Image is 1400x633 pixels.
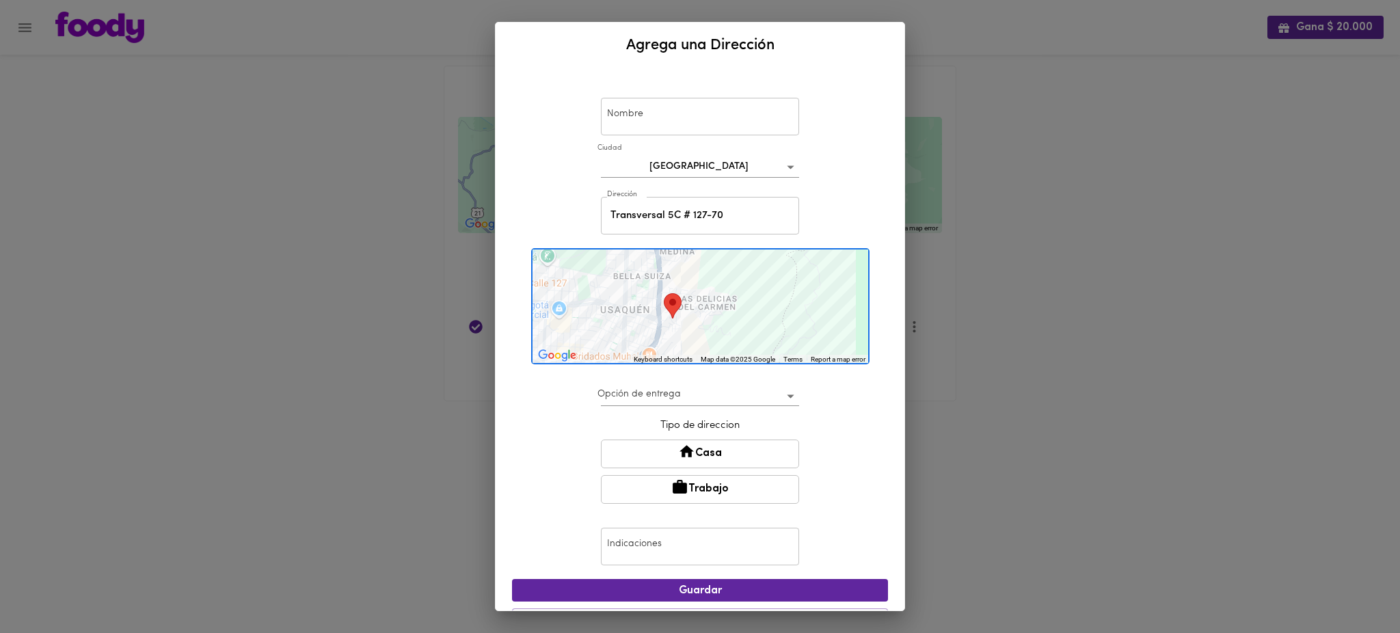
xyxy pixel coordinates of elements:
input: Mi Casa [601,98,799,135]
input: Dejar en recepción del 7mo piso [601,528,799,565]
img: Google [535,347,580,364]
a: Terms [783,355,803,363]
button: Guardar [512,579,888,602]
span: Map data ©2025 Google [701,355,775,363]
label: Opción de entrega [597,388,681,401]
a: Open this area in Google Maps (opens a new window) [535,347,580,364]
label: Ciudad [597,144,621,154]
h2: Agrega una Dirección [512,33,888,57]
p: Tipo de direccion [601,418,799,433]
a: Report a map error [811,355,865,363]
div: ​ [601,386,799,407]
span: Guardar [523,584,877,597]
div: Tu dirección [664,293,682,319]
button: Casa [601,440,799,468]
button: Keyboard shortcuts [634,355,692,364]
input: Incluye oficina, apto, piso, etc. [601,197,799,234]
button: Trabajo [601,475,799,504]
iframe: Messagebird Livechat Widget [1321,554,1386,619]
div: [GEOGRAPHIC_DATA] [601,157,799,178]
